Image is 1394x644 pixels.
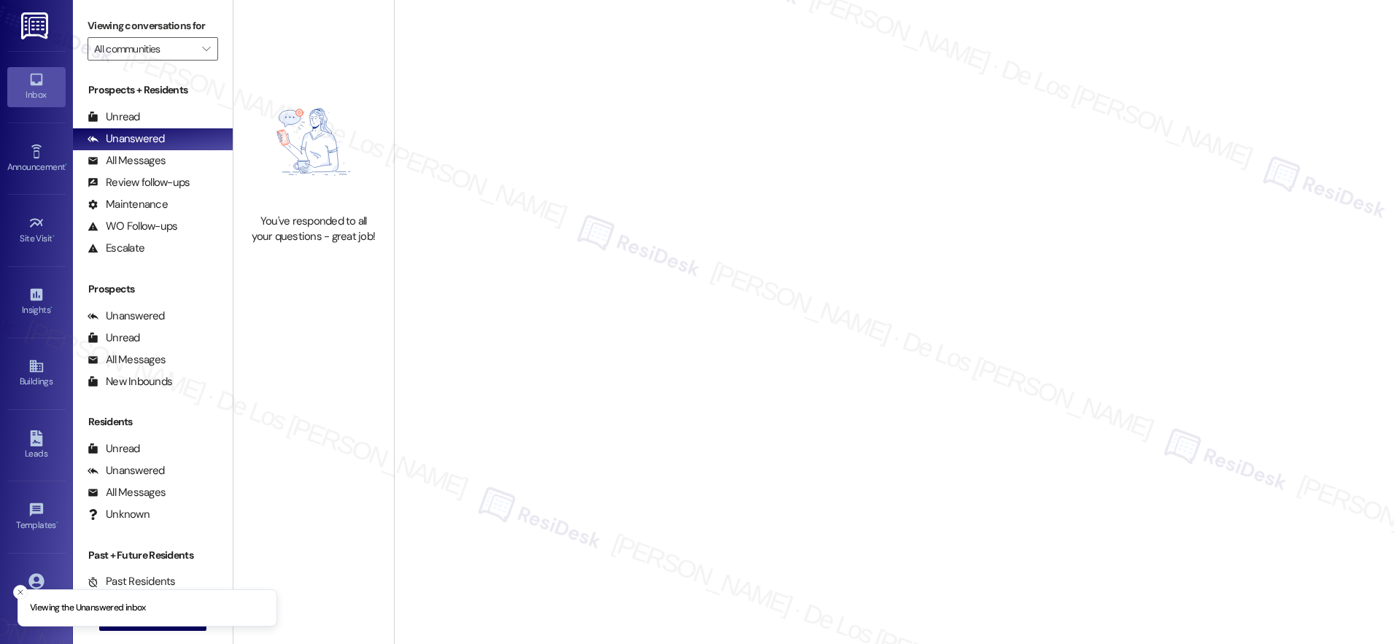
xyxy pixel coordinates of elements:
button: Close toast [13,585,28,600]
i:  [202,43,210,55]
span: • [53,231,55,241]
a: Insights • [7,282,66,322]
div: Unanswered [88,309,165,324]
div: Prospects + Residents [73,82,233,98]
div: All Messages [88,352,166,368]
div: New Inbounds [88,374,172,389]
div: Review follow-ups [88,175,190,190]
a: Templates • [7,497,66,537]
img: empty-state [249,77,378,206]
a: Site Visit • [7,211,66,250]
div: Unknown [88,507,150,522]
div: Residents [73,414,233,430]
span: • [65,160,67,170]
div: Past + Future Residents [73,548,233,563]
div: Unanswered [88,131,165,147]
div: Prospects [73,282,233,297]
a: Buildings [7,354,66,393]
a: Account [7,569,66,608]
label: Viewing conversations for [88,15,218,37]
img: ResiDesk Logo [21,12,51,39]
input: All communities [94,37,195,61]
div: Past Residents [88,574,176,589]
div: You've responded to all your questions - great job! [249,214,378,245]
div: Unread [88,109,140,125]
div: Escalate [88,241,144,256]
div: All Messages [88,485,166,500]
p: Viewing the Unanswered inbox [30,602,146,615]
span: • [56,518,58,528]
div: WO Follow-ups [88,219,177,234]
div: All Messages [88,153,166,168]
div: Unread [88,330,140,346]
div: Maintenance [88,197,168,212]
a: Leads [7,426,66,465]
div: Unread [88,441,140,457]
span: • [50,303,53,313]
a: Inbox [7,67,66,106]
div: Unanswered [88,463,165,478]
